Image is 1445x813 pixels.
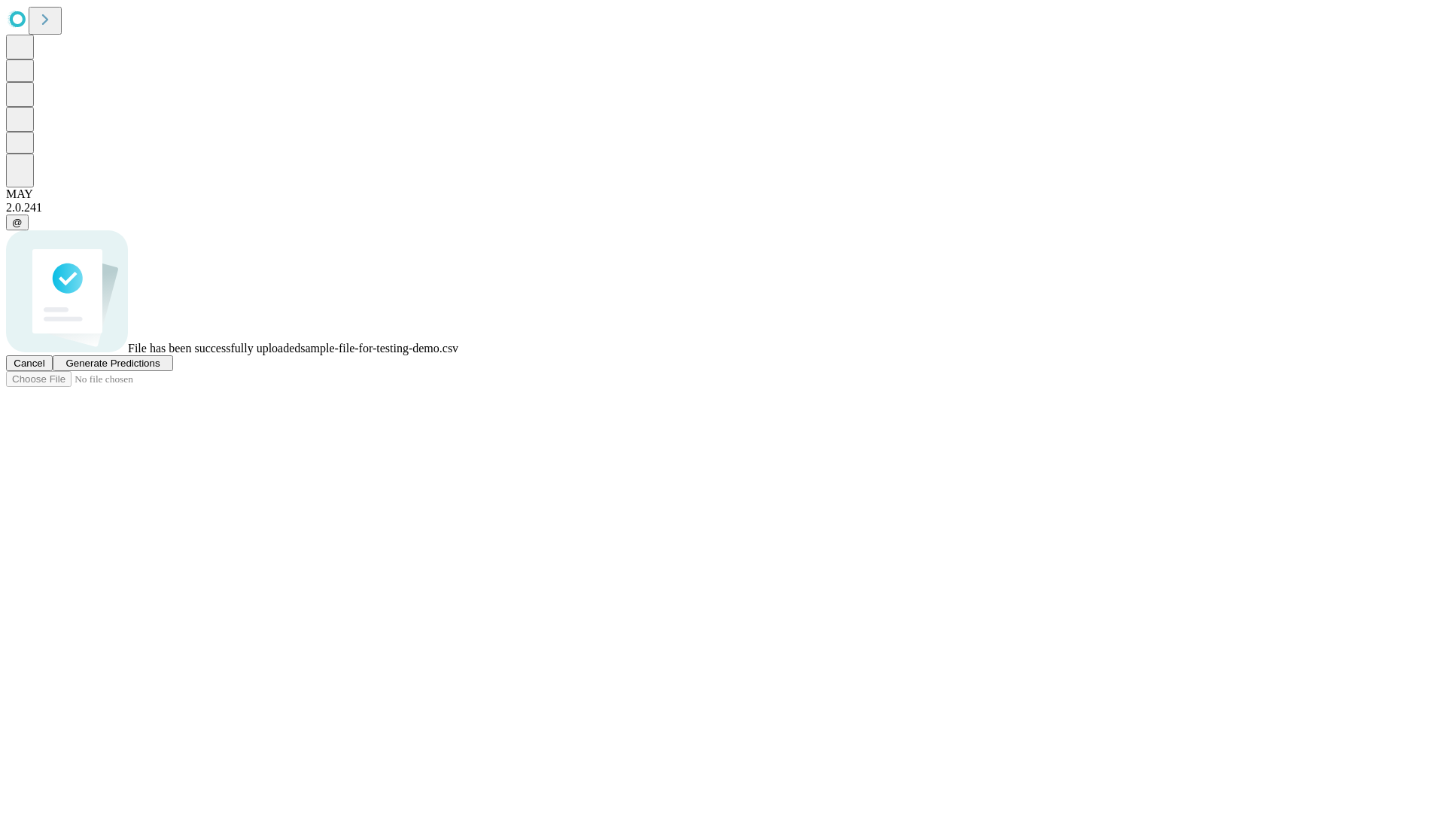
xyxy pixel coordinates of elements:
div: 2.0.241 [6,201,1439,215]
span: sample-file-for-testing-demo.csv [300,342,458,355]
button: @ [6,215,29,230]
button: Generate Predictions [53,355,173,371]
button: Cancel [6,355,53,371]
span: Cancel [14,358,45,369]
span: Generate Predictions [65,358,160,369]
span: File has been successfully uploaded [128,342,300,355]
div: MAY [6,187,1439,201]
span: @ [12,217,23,228]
